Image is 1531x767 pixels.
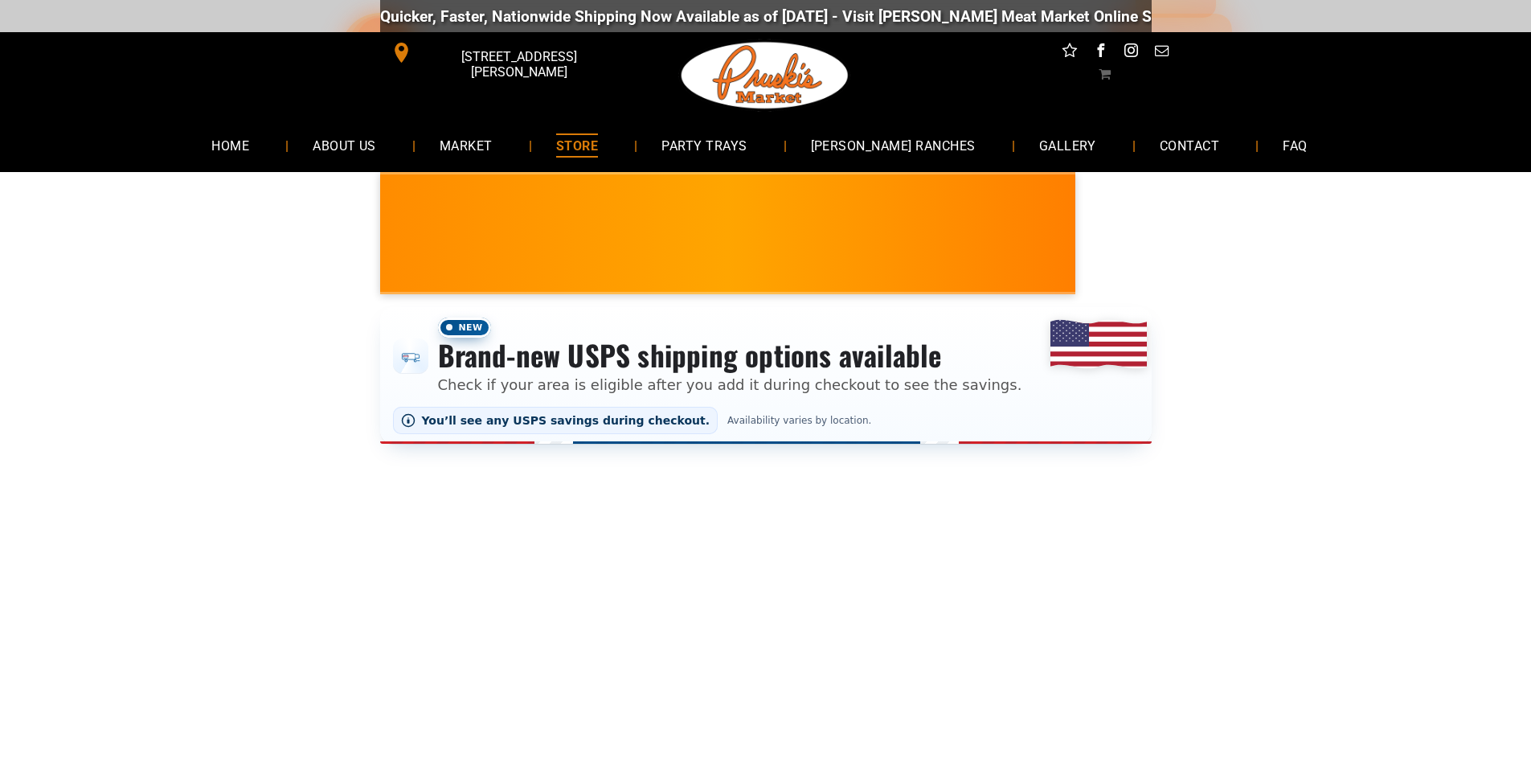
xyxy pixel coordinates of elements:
a: CONTACT [1136,124,1243,166]
a: HOME [187,124,273,166]
p: Check if your area is eligible after you add it during checkout to see the savings. [438,374,1022,396]
a: STORE [532,124,622,166]
a: GALLERY [1015,124,1120,166]
span: Availability varies by location. [724,415,874,426]
span: New [438,318,491,338]
a: [STREET_ADDRESS][PERSON_NAME] [380,40,626,65]
a: FAQ [1259,124,1331,166]
span: You’ll see any USPS savings during checkout. [422,414,710,427]
div: Shipping options announcement [380,307,1152,444]
h3: Brand-new USPS shipping options available [438,338,1022,373]
span: [STREET_ADDRESS][PERSON_NAME] [415,41,622,88]
a: email [1151,40,1172,65]
a: facebook [1090,40,1111,65]
a: PARTY TRAYS [637,124,771,166]
a: Social network [1059,40,1080,65]
a: ABOUT US [289,124,400,166]
div: Quicker, Faster, Nationwide Shipping Now Available as of [DATE] - Visit [PERSON_NAME] Meat Market... [375,7,1348,26]
img: Pruski-s+Market+HQ+Logo2-1920w.png [678,32,852,119]
a: instagram [1120,40,1141,65]
a: [PERSON_NAME] RANCHES [787,124,1000,166]
a: MARKET [415,124,517,166]
span: [PERSON_NAME] MARKET [1068,244,1384,270]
